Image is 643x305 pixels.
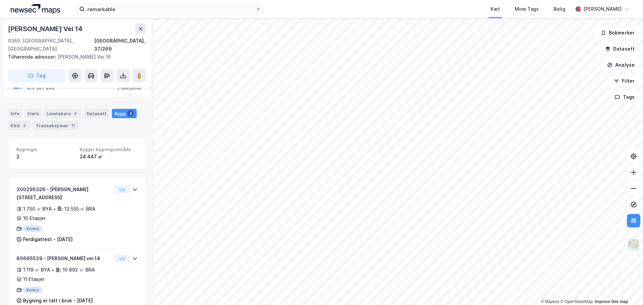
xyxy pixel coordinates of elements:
[52,267,54,273] div: •
[33,121,79,130] div: Transaksjoner
[84,109,109,118] div: Datasett
[63,266,95,274] div: 10 892 ㎡ BRA
[491,5,500,13] div: Kart
[23,214,46,222] div: 10 Etasjer
[23,266,50,274] div: 1 119 ㎡ BYA
[23,297,93,305] div: Bygning er tatt i bruk - [DATE]
[610,273,643,305] div: Kontrollprogram for chat
[80,153,138,161] div: 24 447 ㎡
[85,4,256,14] input: Søk på adresse, matrikkel, gårdeiere, leietakere eller personer
[627,238,640,251] img: Z
[23,235,73,243] div: Ferdigattest - [DATE]
[127,110,134,117] div: 2
[8,54,58,60] span: Tilhørende adresser:
[16,147,74,152] span: Bygninger
[70,122,76,129] div: 11
[560,299,593,304] a: OpenStreetMap
[8,37,94,53] div: 0369, [GEOGRAPHIC_DATA], [GEOGRAPHIC_DATA]
[16,153,74,161] div: 2
[8,69,66,82] button: Tag
[608,74,640,88] button: Filter
[115,185,130,194] button: Vis
[610,273,643,305] iframe: Chat Widget
[8,121,30,130] div: ESG
[16,254,112,262] div: 80665539 - [PERSON_NAME] vei 14
[609,90,640,104] button: Tags
[583,5,622,13] div: [PERSON_NAME]
[44,109,81,118] div: Leietakere
[72,110,79,117] div: 4
[23,275,45,283] div: 11 Etasjer
[599,42,640,56] button: Datasett
[8,53,141,61] div: [PERSON_NAME] Vei 16
[115,254,130,262] button: Vis
[80,147,138,152] span: Bygget bygningsområde
[601,58,640,72] button: Analyse
[64,205,95,213] div: 13 555 ㎡ BRA
[25,109,42,118] div: Eiere
[8,23,84,34] div: [PERSON_NAME] Vei 14
[554,5,565,13] div: Bolig
[112,109,137,118] div: Bygg
[541,299,559,304] a: Mapbox
[595,26,640,40] button: Bokmerker
[8,109,22,118] div: Info
[27,86,55,91] div: 915 347 444
[21,122,28,129] div: 3
[117,86,142,91] div: 2 Seksjoner
[94,37,146,53] div: [GEOGRAPHIC_DATA], 37/269
[16,185,112,202] div: 300295326 - [PERSON_NAME][STREET_ADDRESS]
[595,299,628,304] a: Improve this map
[515,5,539,13] div: Mine Tags
[53,206,56,212] div: •
[11,4,60,14] img: logo.a4113a55bc3d86da70a041830d287a7e.svg
[23,205,52,213] div: 1 750 ㎡ BYA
